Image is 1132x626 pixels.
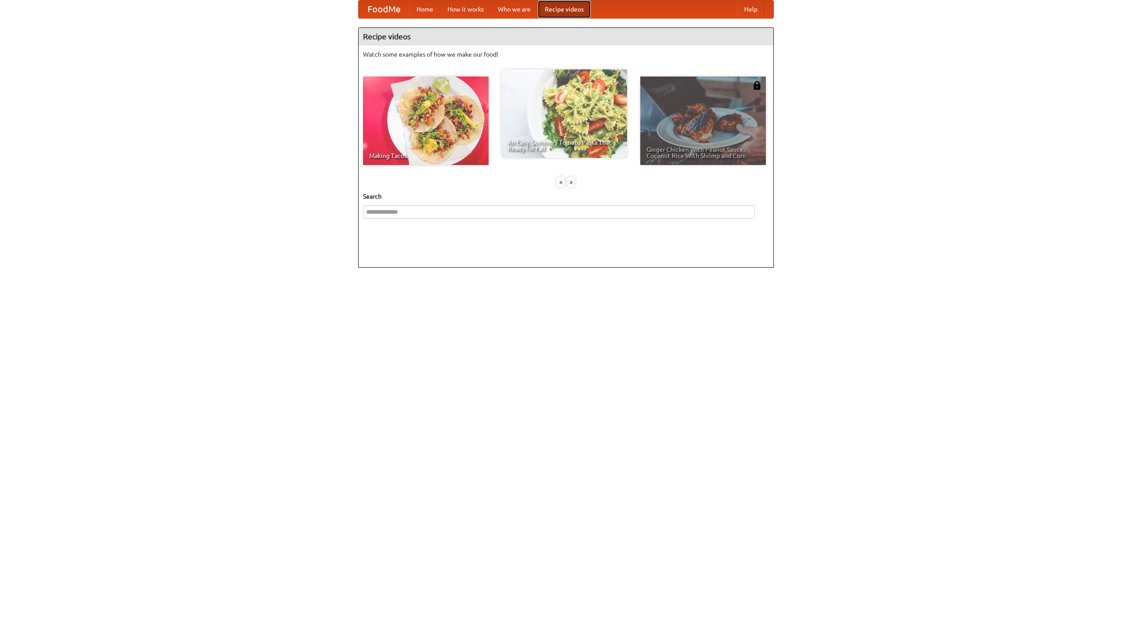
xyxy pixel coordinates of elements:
a: FoodMe [359,0,409,18]
a: Home [409,0,440,18]
a: An Easy, Summery Tomato Pasta That's Ready for Fall [501,69,627,158]
a: How it works [440,0,491,18]
a: Help [737,0,765,18]
a: Who we are [491,0,538,18]
a: Recipe videos [538,0,591,18]
div: » [567,177,575,188]
a: Making Tacos [363,77,489,165]
span: Making Tacos [369,153,482,159]
span: An Easy, Summery Tomato Pasta That's Ready for Fall [508,139,621,152]
h5: Search [363,192,769,201]
h4: Recipe videos [359,28,773,46]
p: Watch some examples of how we make our food! [363,50,769,59]
img: 483408.png [753,81,761,90]
div: « [557,177,565,188]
